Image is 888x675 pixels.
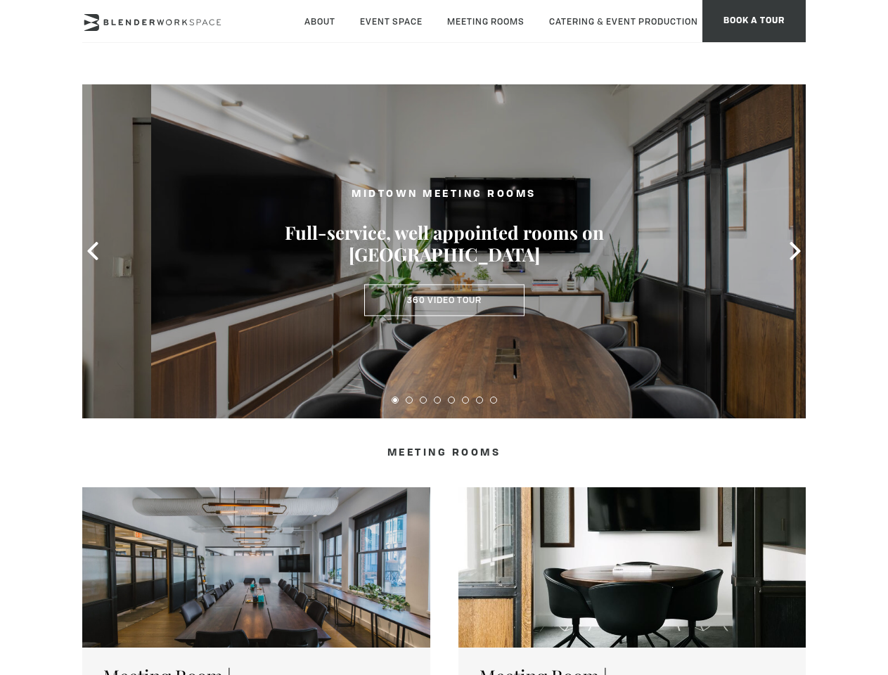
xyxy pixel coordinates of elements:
[364,284,525,316] a: 360 Video Tour
[283,186,606,204] h2: MIDTOWN MEETING ROOMS
[283,222,606,266] h3: Full-service, well appointed rooms on [GEOGRAPHIC_DATA]
[153,446,735,459] h4: Meeting Rooms
[635,495,888,675] iframe: Chat Widget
